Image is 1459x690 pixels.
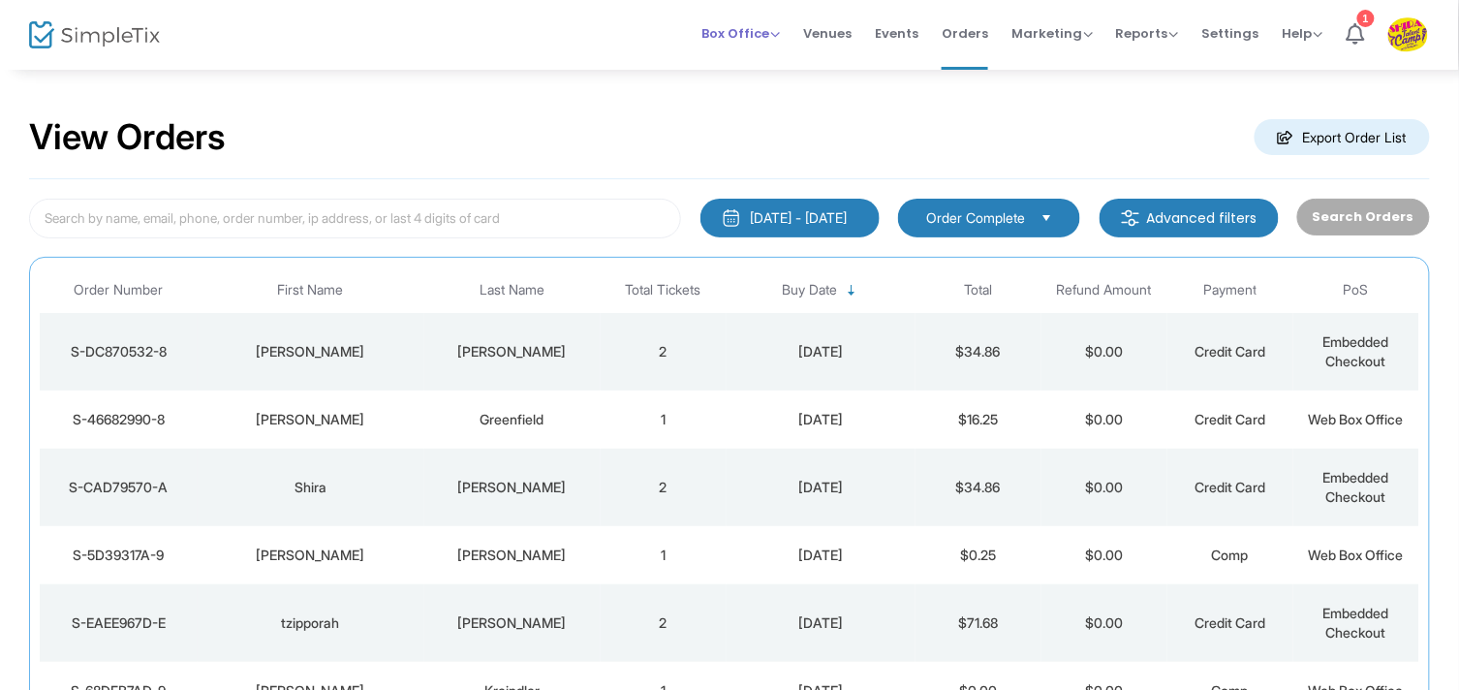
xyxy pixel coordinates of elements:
[1344,282,1369,298] span: PoS
[1041,584,1167,662] td: $0.00
[29,199,681,238] input: Search by name, email, phone, order number, ip address, or last 4 digits of card
[601,449,727,526] td: 2
[202,342,419,361] div: Yocheved
[1309,547,1404,563] span: Web Box Office
[926,208,1025,228] span: Order Complete
[1041,526,1167,584] td: $0.00
[429,410,596,429] div: Greenfield
[202,613,419,633] div: tzipporah
[1283,24,1323,43] span: Help
[74,282,163,298] span: Order Number
[1100,199,1279,237] m-button: Advanced filters
[1041,313,1167,391] td: $0.00
[731,613,911,633] div: 8/12/2025
[916,267,1041,313] th: Total
[751,208,848,228] div: [DATE] - [DATE]
[1202,9,1259,58] span: Settings
[202,478,419,497] div: Shira
[1212,547,1249,563] span: Comp
[202,546,419,565] div: Ellen
[844,283,859,298] span: Sortable
[731,342,911,361] div: 8/12/2025
[429,546,596,565] div: Pollack
[1323,469,1389,505] span: Embedded Checkout
[731,410,911,429] div: 8/12/2025
[601,313,727,391] td: 2
[429,478,596,497] div: Pickett
[45,546,193,565] div: S-5D39317A-9
[278,282,344,298] span: First Name
[1195,343,1265,360] span: Credit Card
[480,282,544,298] span: Last Name
[601,526,727,584] td: 1
[1041,391,1167,449] td: $0.00
[45,613,193,633] div: S-EAEE967D-E
[1309,411,1404,427] span: Web Box Office
[1195,614,1265,631] span: Credit Card
[1255,119,1430,155] m-button: Export Order List
[429,613,596,633] div: freedman
[202,410,419,429] div: Dena
[1121,208,1140,228] img: filter
[1041,449,1167,526] td: $0.00
[1033,207,1060,229] button: Select
[731,478,911,497] div: 8/12/2025
[722,208,741,228] img: monthly
[700,199,880,237] button: [DATE] - [DATE]
[1195,479,1265,495] span: Credit Card
[782,282,837,298] span: Buy Date
[45,410,193,429] div: S-46682990-8
[731,546,911,565] div: 8/12/2025
[916,526,1041,584] td: $0.25
[701,24,780,43] span: Box Office
[916,584,1041,662] td: $71.68
[1323,333,1389,369] span: Embedded Checkout
[1116,24,1179,43] span: Reports
[916,313,1041,391] td: $34.86
[1203,282,1257,298] span: Payment
[29,116,226,159] h2: View Orders
[916,449,1041,526] td: $34.86
[601,584,727,662] td: 2
[1357,10,1375,27] div: 1
[1323,605,1389,641] span: Embedded Checkout
[1195,411,1265,427] span: Credit Card
[803,9,852,58] span: Venues
[429,342,596,361] div: Rauch
[1011,24,1093,43] span: Marketing
[942,9,988,58] span: Orders
[601,267,727,313] th: Total Tickets
[875,9,918,58] span: Events
[601,391,727,449] td: 1
[916,391,1041,449] td: $16.25
[1041,267,1167,313] th: Refund Amount
[45,478,193,497] div: S-CAD79570-A
[45,342,193,361] div: S-DC870532-8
